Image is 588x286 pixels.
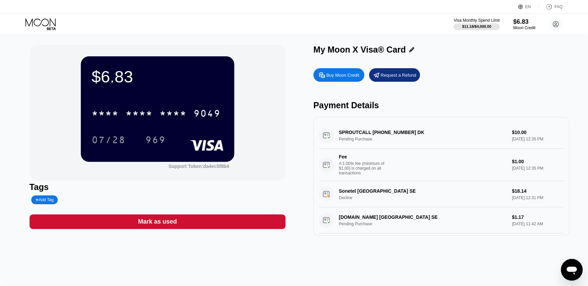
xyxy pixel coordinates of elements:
div: EN [518,3,539,10]
div: Request a Refund [369,68,420,82]
div: EN [525,4,531,9]
div: My Moon X Visa® Card [313,45,406,55]
div: $6.83 [92,67,223,86]
div: Mark as used [30,214,286,229]
div: Payment Details [313,100,569,110]
div: Support Token: da4ec5f8b4 [168,164,229,169]
div: Buy Moon Credit [313,68,364,82]
div: FeeA 1.00% fee (minimum of $1.00) is charged on all transactions$1.00[DATE] 12:35 PM [319,149,564,181]
div: $1.00 [512,159,564,164]
div: Support Token:da4ec5f8b4 [168,164,229,169]
div: 969 [140,131,171,148]
div: Mark as used [138,218,177,226]
div: FeeA 1.00% fee (minimum of $1.00) is charged on all transactions$1.00[DATE] 11:42 AM [319,233,564,266]
div: FAQ [554,4,563,9]
div: A 1.00% fee (minimum of $1.00) is charged on all transactions [339,161,390,175]
iframe: Button to launch messaging window [561,259,583,281]
div: Request a Refund [381,72,416,78]
div: Visa Monthly Spend Limit$11.18/$4,000.00 [454,18,499,30]
div: Buy Moon Credit [326,72,359,78]
div: $6.83Moon Credit [513,18,535,30]
div: Visa Monthly Spend Limit [454,18,499,23]
div: $11.18 / $4,000.00 [462,24,491,28]
div: 9049 [194,109,221,120]
div: Tags [30,182,286,192]
div: Moon Credit [513,25,535,30]
div: 07/28 [87,131,131,148]
div: Add Tag [35,197,54,202]
div: Add Tag [31,195,58,204]
div: 07/28 [92,135,126,146]
div: Fee [339,154,386,159]
div: 969 [145,135,166,146]
div: FAQ [539,3,563,10]
div: $6.83 [513,18,535,25]
div: [DATE] 12:35 PM [512,166,564,171]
